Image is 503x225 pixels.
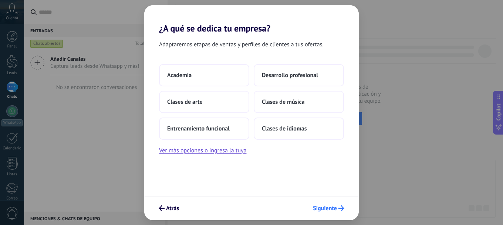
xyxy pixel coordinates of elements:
[159,91,249,113] button: Clases de arte
[167,125,230,132] span: Entrenamiento funcional
[159,64,249,86] button: Academia
[254,64,344,86] button: Desarrollo profesional
[254,118,344,140] button: Clases de idiomas
[310,202,348,215] button: Siguiente
[144,5,359,34] h2: ¿A qué se dedica tu empresa?
[313,206,337,211] span: Siguiente
[254,91,344,113] button: Clases de música
[159,40,324,49] span: Adaptaremos etapas de ventas y perfiles de clientes a tus ofertas.
[262,125,307,132] span: Clases de idiomas
[159,118,249,140] button: Entrenamiento funcional
[262,98,304,106] span: Clases de música
[166,206,179,211] span: Atrás
[167,72,192,79] span: Academia
[262,72,318,79] span: Desarrollo profesional
[155,202,182,215] button: Atrás
[167,98,203,106] span: Clases de arte
[159,146,246,155] button: Ver más opciones o ingresa la tuya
